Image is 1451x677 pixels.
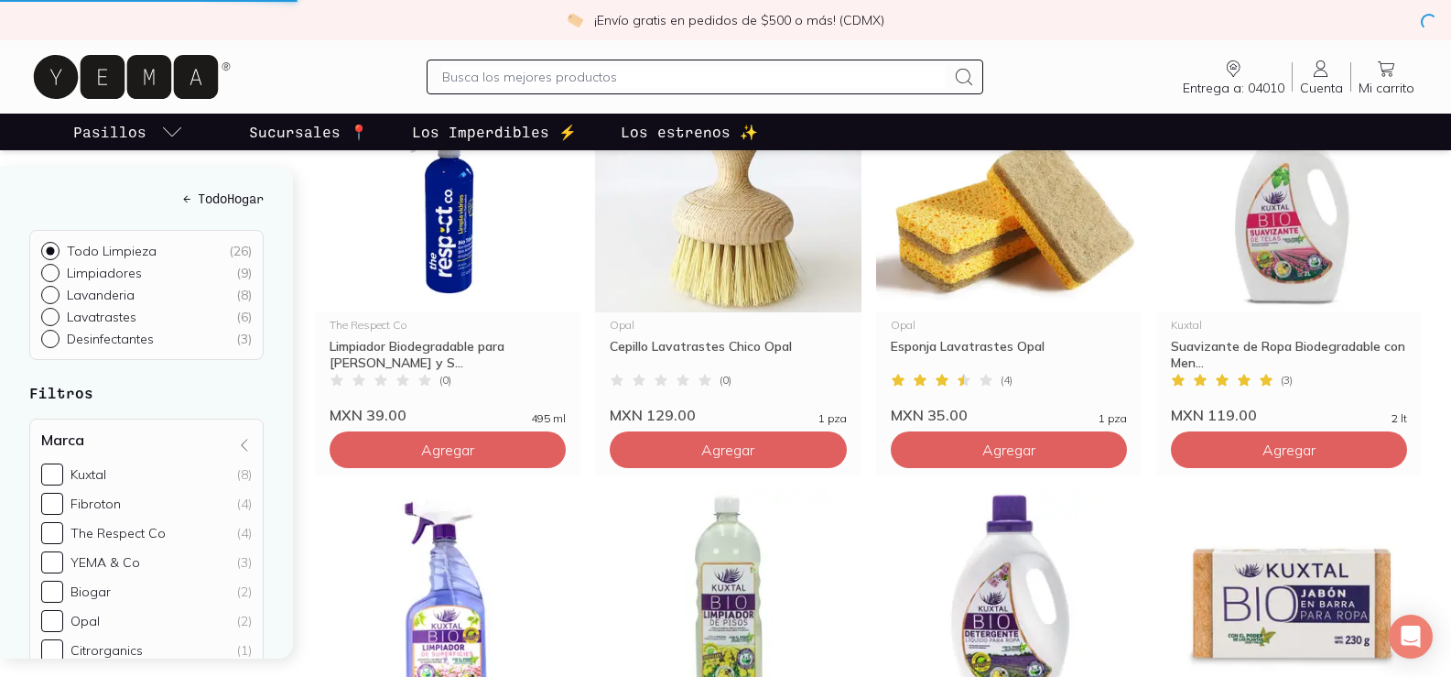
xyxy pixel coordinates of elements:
[237,584,252,600] div: (2)
[720,375,731,386] span: ( 0 )
[1262,441,1316,459] span: Agregar
[1300,80,1343,96] span: Cuenta
[29,384,93,401] strong: Filtros
[245,114,372,150] a: Sucursales 📍
[315,87,580,312] img: 30233 Limpiador biodegradable Vidrios y Superficies
[236,309,252,325] div: ( 6 )
[891,431,1127,468] button: Agregar
[439,375,451,386] span: ( 0 )
[29,189,264,208] h5: ← Todo Hogar
[41,610,63,632] input: Opal(2)
[29,189,264,208] a: ← TodoHogar
[531,413,566,424] span: 495 ml
[237,642,252,659] div: (1)
[67,265,142,281] p: Limpiadores
[1171,431,1407,468] button: Agregar
[610,338,846,371] div: Cepillo Lavatrastes Chico Opal
[41,639,63,661] input: Citrorganics(1)
[412,121,577,143] p: Los Imperdibles ⚡️
[70,584,111,600] div: Biogar
[595,87,861,312] img: Cepillo Lavatrastes Chico Opal
[617,114,762,150] a: Los estrenos ✨
[41,431,84,449] h4: Marca
[237,613,252,629] div: (2)
[891,338,1127,371] div: Esponja Lavatrastes Opal
[1156,87,1422,312] img: Suavizante de Ropa Biodegradable con Menta 2L
[315,87,580,424] a: 30233 Limpiador biodegradable Vidrios y SuperficiesThe Respect CoLimpiador Biodegradable para [PE...
[1171,406,1257,424] span: MXN 119.00
[70,554,140,571] div: YEMA & Co
[1171,338,1407,371] div: Suavizante de Ropa Biodegradable con Men...
[891,320,1127,331] div: Opal
[594,11,884,29] p: ¡Envío gratis en pedidos de $500 o más! (CDMX)
[1389,615,1433,659] div: Open Intercom Messenger
[1281,375,1293,386] span: ( 3 )
[67,309,136,325] p: Lavatrastes
[1351,58,1422,96] a: Mi carrito
[610,320,846,331] div: Opal
[236,265,252,281] div: ( 9 )
[67,331,154,347] p: Desinfectantes
[237,525,252,541] div: (4)
[876,87,1142,312] img: Esponja Lavatrastes Opal
[982,441,1035,459] span: Agregar
[876,87,1142,424] a: Esponja Lavatrastes OpalOpalEsponja Lavatrastes Opal(4)MXN 35.001 pza
[330,338,566,371] div: Limpiador Biodegradable para [PERSON_NAME] y S...
[1171,320,1407,331] div: Kuxtal
[73,121,146,143] p: Pasillos
[408,114,580,150] a: Los Imperdibles ⚡️
[1391,413,1407,424] span: 2 lt
[236,287,252,303] div: ( 8 )
[595,87,861,424] a: Cepillo Lavatrastes Chico OpalOpalCepillo Lavatrastes Chico Opal(0)MXN 129.001 pza
[1156,87,1422,424] a: Suavizante de Ropa Biodegradable con Menta 2LKuxtalSuavizante de Ropa Biodegradable con Men...(3)...
[237,466,252,483] div: (8)
[442,66,946,88] input: Busca los mejores productos
[41,464,63,486] input: Kuxtal(8)
[701,441,754,459] span: Agregar
[41,581,63,603] input: Biogar(2)
[610,431,846,468] button: Agregar
[1359,80,1414,96] span: Mi carrito
[237,496,252,512] div: (4)
[229,243,252,259] div: ( 26 )
[567,12,583,28] img: check
[249,121,368,143] p: Sucursales 📍
[41,493,63,515] input: Fibroton(4)
[70,114,187,150] a: pasillo-todos-link
[237,554,252,571] div: (3)
[330,406,406,424] span: MXN 39.00
[330,431,566,468] button: Agregar
[1183,80,1284,96] span: Entrega a: 04010
[70,525,166,541] div: The Respect Co
[891,406,968,424] span: MXN 35.00
[41,522,63,544] input: The Respect Co(4)
[1099,413,1127,424] span: 1 pza
[70,613,100,629] div: Opal
[330,320,566,331] div: The Respect Co
[818,413,847,424] span: 1 pza
[67,243,157,259] p: Todo Limpieza
[67,287,135,303] p: Lavanderia
[236,331,252,347] div: ( 3 )
[610,406,696,424] span: MXN 129.00
[621,121,758,143] p: Los estrenos ✨
[70,466,106,483] div: Kuxtal
[41,551,63,573] input: YEMA & Co(3)
[421,441,474,459] span: Agregar
[70,642,143,659] div: Citrorganics
[1001,375,1012,386] span: ( 4 )
[1293,58,1350,96] a: Cuenta
[1175,58,1292,96] a: Entrega a: 04010
[70,496,121,512] div: Fibroton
